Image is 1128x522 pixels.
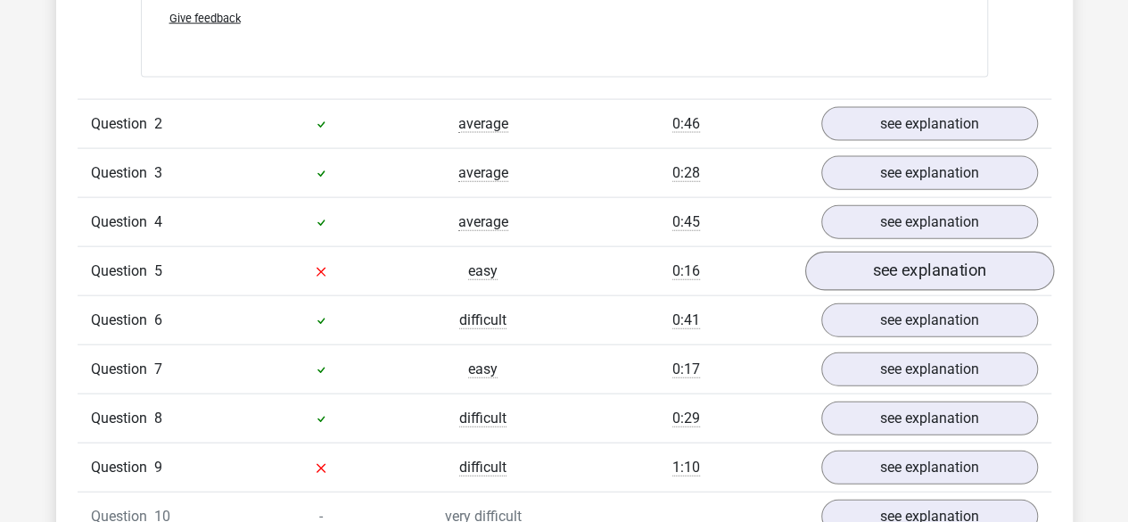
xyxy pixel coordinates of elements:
[458,115,508,133] span: average
[468,360,498,378] span: easy
[821,303,1038,337] a: see explanation
[459,311,506,329] span: difficult
[91,162,154,184] span: Question
[672,213,700,231] span: 0:45
[821,107,1038,141] a: see explanation
[458,164,508,182] span: average
[821,205,1038,239] a: see explanation
[672,115,700,133] span: 0:46
[459,459,506,476] span: difficult
[672,262,700,280] span: 0:16
[821,156,1038,190] a: see explanation
[468,262,498,280] span: easy
[821,402,1038,435] a: see explanation
[804,252,1053,291] a: see explanation
[672,410,700,427] span: 0:29
[91,261,154,282] span: Question
[154,459,162,476] span: 9
[672,311,700,329] span: 0:41
[91,211,154,233] span: Question
[91,359,154,380] span: Question
[154,213,162,230] span: 4
[169,12,241,25] span: Give feedback
[154,115,162,132] span: 2
[91,113,154,135] span: Question
[672,360,700,378] span: 0:17
[154,311,162,328] span: 6
[821,352,1038,386] a: see explanation
[458,213,508,231] span: average
[91,457,154,478] span: Question
[672,459,700,476] span: 1:10
[154,410,162,427] span: 8
[672,164,700,182] span: 0:28
[154,164,162,181] span: 3
[91,310,154,331] span: Question
[154,262,162,279] span: 5
[821,451,1038,485] a: see explanation
[154,360,162,377] span: 7
[91,408,154,429] span: Question
[459,410,506,427] span: difficult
